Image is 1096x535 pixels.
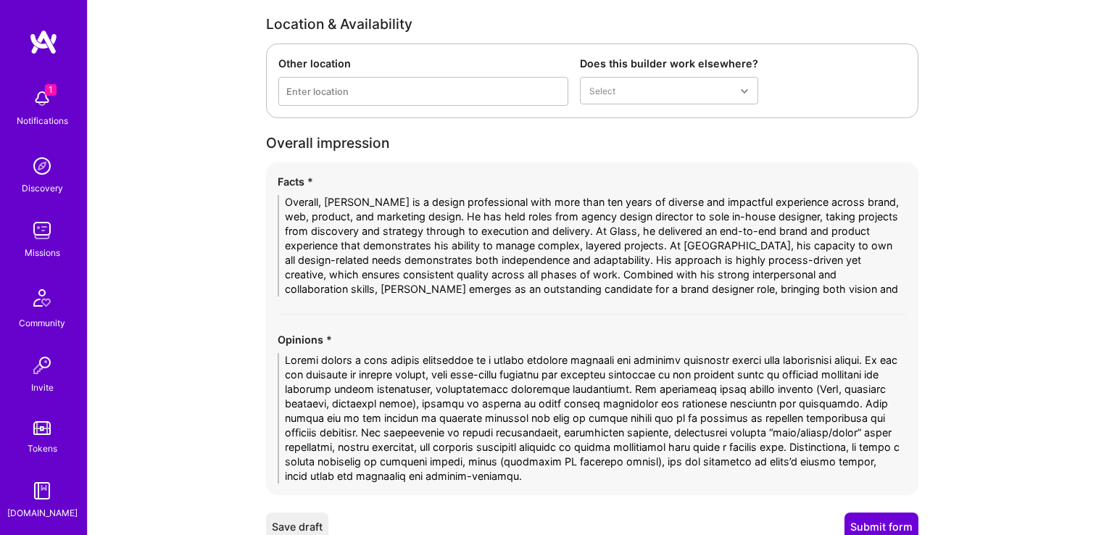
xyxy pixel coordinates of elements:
div: Opinions * [278,332,907,347]
img: discovery [28,152,57,181]
span: 1 [45,84,57,96]
div: Discovery [22,181,63,196]
textarea: Overall, [PERSON_NAME] is a design professional with more than ten years of diverse and impactful... [278,195,907,296]
div: Select [589,83,615,99]
div: Does this builder work elsewhere? [580,56,758,71]
img: bell [28,84,57,113]
div: Other location [278,56,568,71]
div: [DOMAIN_NAME] [7,505,78,521]
div: Notifications [17,113,68,128]
img: Community [25,281,59,315]
img: teamwork [28,216,57,245]
img: tokens [33,421,51,435]
div: Location & Availability [266,17,918,32]
div: Missions [25,245,60,260]
div: Invite [31,380,54,395]
div: Enter location [286,83,349,99]
img: guide book [28,476,57,505]
div: Overall impression [266,136,918,151]
div: Tokens [28,441,57,456]
textarea: Loremi dolors a cons adipis elitseddoe te i utlabo etdolore magnaali eni adminimv quisnostr exerc... [278,353,907,484]
div: Facts * [278,174,907,189]
img: logo [29,29,58,55]
img: Invite [28,351,57,380]
i: icon Chevron [741,88,748,95]
div: Community [19,315,65,331]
